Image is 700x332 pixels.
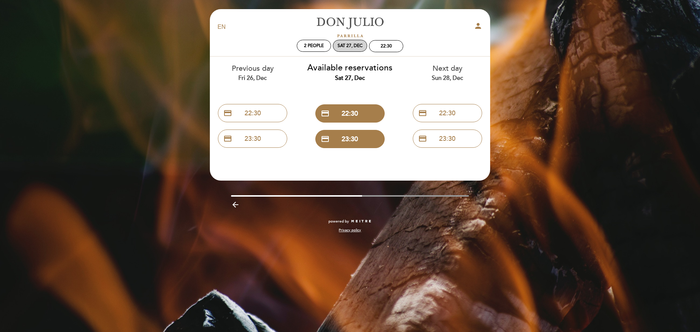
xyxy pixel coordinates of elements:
[338,43,362,49] div: Sat 27, Dec
[474,22,482,33] button: person
[218,130,287,148] button: credit_card 23:30
[321,135,330,143] span: credit_card
[418,134,427,143] span: credit_card
[474,22,482,30] i: person
[413,104,482,122] button: credit_card 22:30
[413,130,482,148] button: credit_card 23:30
[328,219,349,224] span: powered by
[209,74,296,82] div: Fri 26, Dec
[321,109,330,118] span: credit_card
[304,43,324,49] span: 2 people
[339,228,361,233] a: Privacy policy
[307,62,393,82] div: Available reservations
[381,43,392,49] div: 22:30
[351,220,372,223] img: MEITRE
[218,104,287,122] button: credit_card 22:30
[231,200,240,209] i: arrow_backward
[404,63,491,82] div: Next day
[223,134,232,143] span: credit_card
[307,74,393,82] div: Sat 27, Dec
[209,63,296,82] div: Previous day
[223,109,232,117] span: credit_card
[315,130,385,148] button: credit_card 23:30
[304,17,396,37] a: [PERSON_NAME]
[328,219,372,224] a: powered by
[418,109,427,117] span: credit_card
[404,74,491,82] div: Sun 28, Dec
[315,104,385,123] button: credit_card 22:30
